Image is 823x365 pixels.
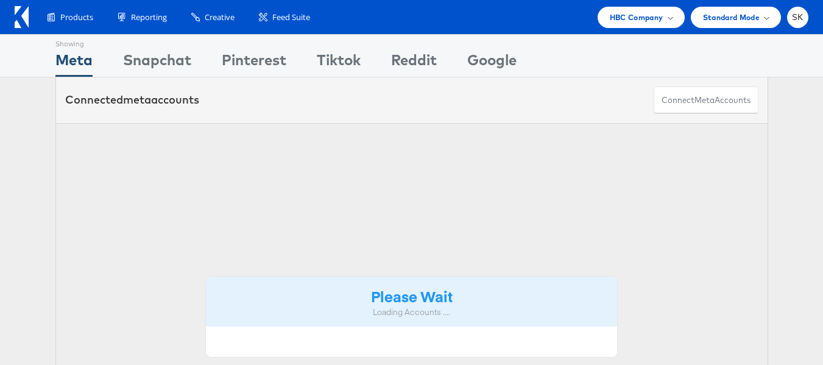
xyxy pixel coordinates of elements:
span: meta [123,93,151,107]
div: Google [467,49,517,77]
span: Products [60,12,93,23]
div: Loading Accounts .... [215,307,609,318]
span: HBC Company [610,11,663,24]
strong: Please Wait [371,286,453,306]
span: Feed Suite [272,12,310,23]
span: SK [792,13,804,21]
span: Creative [205,12,235,23]
span: Standard Mode [703,11,760,24]
div: Pinterest [222,49,286,77]
div: Showing [55,35,93,49]
span: meta [694,94,715,106]
div: Reddit [391,49,437,77]
div: Meta [55,49,93,77]
div: Snapchat [123,49,191,77]
span: Reporting [131,12,167,23]
div: Tiktok [317,49,361,77]
button: ConnectmetaAccounts [654,87,758,114]
div: Connected accounts [65,92,199,108]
